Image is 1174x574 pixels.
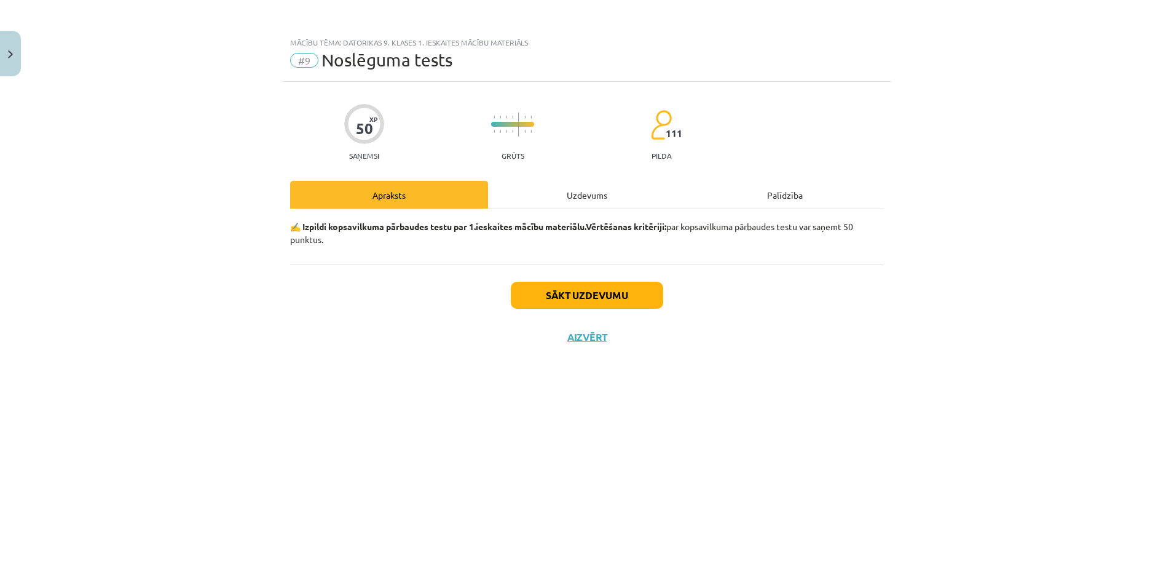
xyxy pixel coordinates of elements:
div: Palīdzība [686,181,884,209]
div: Apraksts [290,181,488,209]
p: par kopsavilkuma pārbaudes testu var saņemt 50 punktus. [290,220,884,246]
img: icon-short-line-57e1e144782c952c97e751825c79c345078a6d821885a25fce030b3d8c18986b.svg [524,130,526,133]
img: icon-short-line-57e1e144782c952c97e751825c79c345078a6d821885a25fce030b3d8c18986b.svg [530,130,532,133]
div: 50 [356,120,373,137]
img: icon-short-line-57e1e144782c952c97e751825c79c345078a6d821885a25fce030b3d8c18986b.svg [512,116,513,119]
img: icon-short-line-57e1e144782c952c97e751825c79c345078a6d821885a25fce030b3d8c18986b.svg [506,130,507,133]
img: icon-long-line-d9ea69661e0d244f92f715978eff75569469978d946b2353a9bb055b3ed8787d.svg [518,113,519,137]
img: students-c634bb4e5e11cddfef0936a35e636f08e4e9abd3cc4e673bd6f9a4125e45ecb1.svg [650,110,672,140]
button: Sākt uzdevumu [511,282,663,309]
span: 111 [666,128,682,139]
p: pilda [652,151,671,160]
p: Grūts [502,151,524,160]
span: #9 [290,53,318,68]
span: XP [369,116,377,122]
img: icon-short-line-57e1e144782c952c97e751825c79c345078a6d821885a25fce030b3d8c18986b.svg [494,130,495,133]
p: Saņemsi [344,151,384,160]
strong: Vērtēšanas kritēriji: [586,221,666,232]
img: icon-short-line-57e1e144782c952c97e751825c79c345078a6d821885a25fce030b3d8c18986b.svg [506,116,507,119]
img: icon-short-line-57e1e144782c952c97e751825c79c345078a6d821885a25fce030b3d8c18986b.svg [500,130,501,133]
b: ✍️ Izpildi kopsavilkuma pārbaudes testu par 1.ieskaites mācību materiālu. [290,221,586,232]
img: icon-short-line-57e1e144782c952c97e751825c79c345078a6d821885a25fce030b3d8c18986b.svg [494,116,495,119]
img: icon-short-line-57e1e144782c952c97e751825c79c345078a6d821885a25fce030b3d8c18986b.svg [530,116,532,119]
img: icon-close-lesson-0947bae3869378f0d4975bcd49f059093ad1ed9edebbc8119c70593378902aed.svg [8,50,13,58]
div: Uzdevums [488,181,686,209]
img: icon-short-line-57e1e144782c952c97e751825c79c345078a6d821885a25fce030b3d8c18986b.svg [524,116,526,119]
span: Noslēguma tests [321,50,452,70]
img: icon-short-line-57e1e144782c952c97e751825c79c345078a6d821885a25fce030b3d8c18986b.svg [512,130,513,133]
img: icon-short-line-57e1e144782c952c97e751825c79c345078a6d821885a25fce030b3d8c18986b.svg [500,116,501,119]
div: Mācību tēma: Datorikas 9. klases 1. ieskaites mācību materiāls [290,38,884,47]
button: Aizvērt [564,331,610,343]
